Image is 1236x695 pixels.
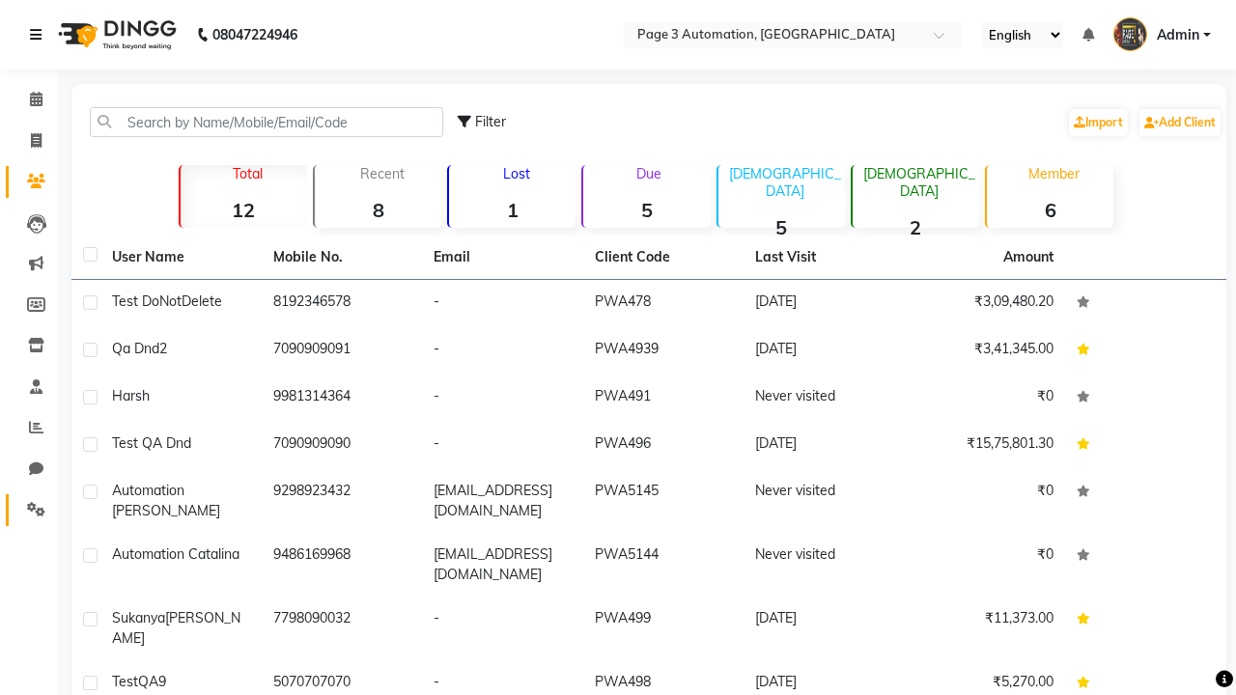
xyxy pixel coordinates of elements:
[744,422,905,469] td: [DATE]
[90,107,443,137] input: Search by Name/Mobile/Email/Code
[457,165,576,182] p: Lost
[422,375,583,422] td: -
[315,198,441,222] strong: 8
[992,236,1065,279] th: Amount
[860,165,979,200] p: [DEMOGRAPHIC_DATA]
[583,469,744,533] td: PWA5145
[1113,17,1147,51] img: Admin
[583,375,744,422] td: PWA491
[112,292,222,310] span: Test DoNotDelete
[583,327,744,375] td: PWA4939
[744,469,905,533] td: Never visited
[853,215,979,239] strong: 2
[112,387,150,404] span: Harsh
[422,327,583,375] td: -
[583,280,744,327] td: PWA478
[181,198,307,222] strong: 12
[112,609,240,647] span: [PERSON_NAME]
[422,236,583,280] th: Email
[262,597,423,660] td: 7798090032
[188,165,307,182] p: Total
[744,533,905,597] td: Never visited
[1139,109,1221,136] a: Add Client
[744,236,905,280] th: Last Visit
[995,165,1113,182] p: Member
[583,198,710,222] strong: 5
[718,215,845,239] strong: 5
[726,165,845,200] p: [DEMOGRAPHIC_DATA]
[905,533,1066,597] td: ₹0
[905,280,1066,327] td: ₹3,09,480.20
[744,375,905,422] td: Never visited
[905,597,1066,660] td: ₹11,373.00
[262,236,423,280] th: Mobile No.
[905,469,1066,533] td: ₹0
[112,545,239,563] span: Automation Catalina
[422,422,583,469] td: -
[583,236,744,280] th: Client Code
[212,8,297,62] b: 08047224946
[422,469,583,533] td: [EMAIL_ADDRESS][DOMAIN_NAME]
[112,673,138,690] span: Test
[112,482,220,519] span: Automation [PERSON_NAME]
[262,327,423,375] td: 7090909091
[583,422,744,469] td: PWA496
[905,375,1066,422] td: ₹0
[100,236,262,280] th: User Name
[744,280,905,327] td: [DATE]
[744,327,905,375] td: [DATE]
[905,327,1066,375] td: ₹3,41,345.00
[262,422,423,469] td: 7090909090
[49,8,182,62] img: logo
[112,340,167,357] span: Qa Dnd2
[422,597,583,660] td: -
[422,280,583,327] td: -
[1069,109,1128,136] a: Import
[449,198,576,222] strong: 1
[905,422,1066,469] td: ₹15,75,801.30
[112,434,191,452] span: Test QA Dnd
[475,113,506,130] span: Filter
[138,673,166,690] span: QA9
[262,375,423,422] td: 9981314364
[262,469,423,533] td: 9298923432
[583,533,744,597] td: PWA5144
[422,533,583,597] td: [EMAIL_ADDRESS][DOMAIN_NAME]
[112,609,165,626] span: Sukanya
[744,597,905,660] td: [DATE]
[1157,25,1199,45] span: Admin
[583,597,744,660] td: PWA499
[587,165,710,182] p: Due
[262,533,423,597] td: 9486169968
[987,198,1113,222] strong: 6
[262,280,423,327] td: 8192346578
[323,165,441,182] p: Recent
